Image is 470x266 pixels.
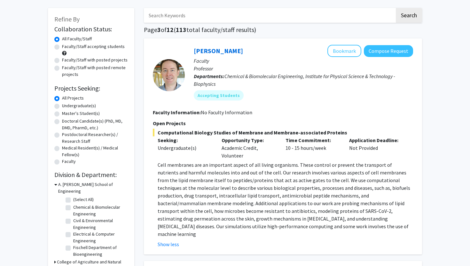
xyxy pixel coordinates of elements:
input: Search Keywords [144,8,395,23]
button: Add Jeffery Klauda to Bookmarks [327,45,361,57]
h2: Projects Seeking: [54,85,128,92]
label: All Faculty/Staff [62,36,92,42]
label: All Projects [62,95,84,101]
span: 3 [157,26,161,34]
p: Open Projects [153,119,413,127]
button: Compose Request to Jeffery Klauda [364,45,413,57]
label: Chemical & Biomolecular Engineering [73,204,126,217]
mat-chip: Accepting Students [194,90,244,101]
label: Faculty [62,158,76,165]
span: Computational Biology Studies of Membrane and Membrane-associated Proteins [153,129,413,136]
iframe: Chat [5,237,27,261]
span: No Faculty Information [201,109,252,116]
label: Faculty/Staff accepting students [62,43,125,50]
h2: Collaboration Status: [54,25,128,33]
label: Medical Resident(s) / Medical Fellow(s) [62,145,128,158]
label: Master's Student(s) [62,110,100,117]
label: Faculty/Staff with posted remote projects [62,64,128,78]
label: Civil & Environmental Engineering [73,217,126,231]
h3: A. [PERSON_NAME] School of Engineering [58,181,128,195]
p: Cell membranes are an important aspect of all living organisms. These control or prevent the tran... [158,161,413,238]
label: Postdoctoral Researcher(s) / Research Staff [62,131,128,145]
label: Doctoral Candidate(s) (PhD, MD, DMD, PharmD, etc.) [62,118,128,131]
p: Application Deadline: [349,136,403,144]
p: Faculty [194,57,413,65]
p: Opportunity Type: [222,136,276,144]
label: (Select All) [73,196,94,203]
b: Departments: [194,73,224,79]
a: [PERSON_NAME] [194,47,243,55]
span: 12 [167,26,174,34]
label: Undergraduate(s) [62,102,96,109]
div: Undergraduate(s) [158,144,212,152]
div: Not Provided [344,136,408,159]
b: Faculty Information: [153,109,201,116]
label: Electrical & Computer Engineering [73,231,126,244]
div: 10 - 15 hours/week [281,136,345,159]
label: Fischell Department of Bioengineering [73,244,126,258]
div: Academic Credit, Volunteer [217,136,281,159]
p: Seeking: [158,136,212,144]
span: 113 [176,26,186,34]
button: Show less [158,240,179,248]
h1: Page of ( total faculty/staff results) [144,26,422,34]
p: Time Commitment: [286,136,340,144]
p: Professor [194,65,413,72]
h2: Division & Department: [54,171,128,179]
button: Search [396,8,422,23]
span: Chemical & Biomolecular Engineering, Institute for Physical Science & Technology - Biophysics [194,73,395,87]
span: Refine By [54,15,80,23]
label: Faculty/Staff with posted projects [62,57,128,63]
